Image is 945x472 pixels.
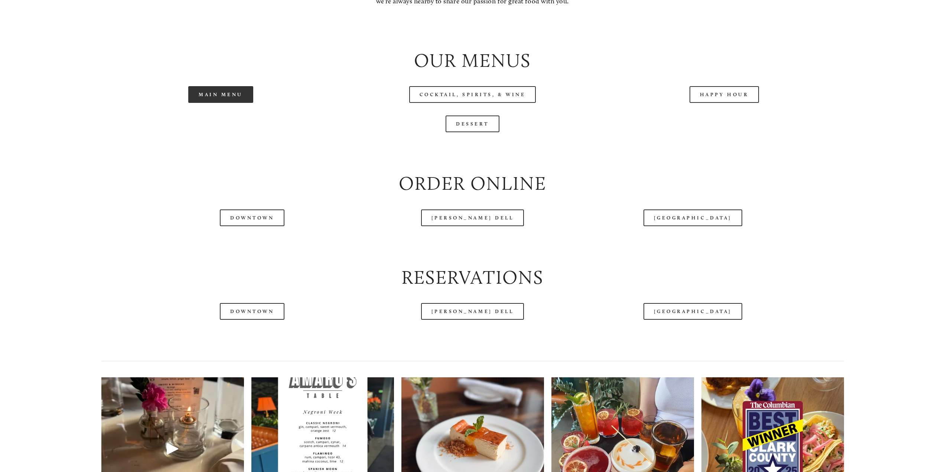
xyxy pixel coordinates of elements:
a: [GEOGRAPHIC_DATA] [643,303,742,320]
a: [GEOGRAPHIC_DATA] [643,209,742,226]
a: Downtown [220,303,284,320]
a: Dessert [446,115,499,132]
h2: Order Online [101,170,844,196]
a: Downtown [220,209,284,226]
h2: Reservations [101,264,844,290]
a: Main Menu [188,86,253,103]
a: Cocktail, Spirits, & Wine [409,86,536,103]
a: [PERSON_NAME] Dell [421,303,524,320]
a: [PERSON_NAME] Dell [421,209,524,226]
a: Happy Hour [690,86,759,103]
